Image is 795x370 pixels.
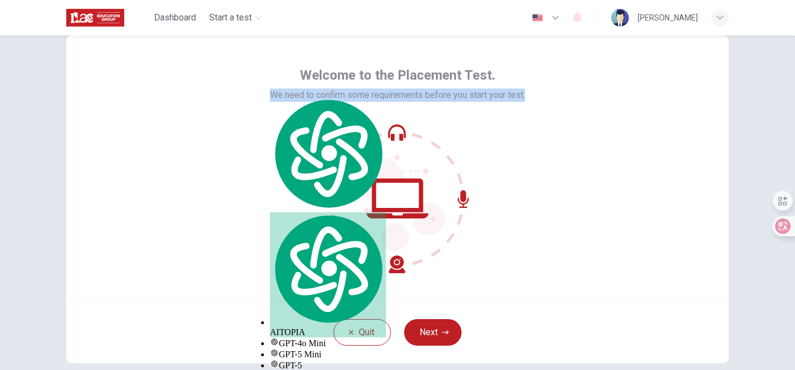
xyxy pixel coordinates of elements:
span: Dashboard [154,11,196,24]
img: gpt-black.svg [270,337,279,346]
button: Start a test [205,8,266,28]
button: Next [404,319,462,346]
img: gpt-black.svg [270,348,279,357]
a: ILAC logo [66,7,150,29]
span: We need to confirm some requirements before you start your test. [270,88,525,102]
img: logo.svg [270,212,386,326]
img: logo.svg [270,97,386,210]
span: Welcome to the Placement Test. [300,66,495,84]
div: GPT-5 Mini [270,348,386,359]
img: en [531,14,544,22]
span: Start a test [209,11,252,24]
button: Dashboard [150,8,200,28]
div: [PERSON_NAME] [638,11,698,24]
div: GPT-4o Mini [270,337,386,348]
div: AITOPIA [270,212,386,338]
img: Profile picture [611,9,629,27]
img: gpt-black.svg [270,359,279,368]
img: ILAC logo [66,7,124,29]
